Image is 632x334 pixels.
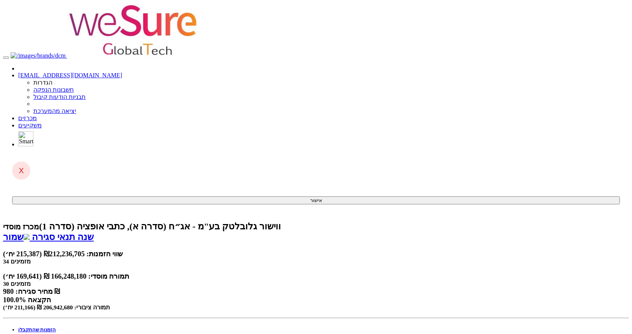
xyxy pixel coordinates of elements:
img: SmartBull Logo [18,131,33,146]
a: חשבונות הנפקה [33,86,74,93]
a: שמור [3,232,30,242]
img: Auction Logo [67,3,200,58]
a: משקיעים [18,122,42,129]
div: תמורה מוסדי: 166,248,180 ₪ (169,641 יח׳) [3,272,629,281]
a: הזמנות שהתקבלו [18,327,56,332]
small: 34 מזמינים [3,258,31,265]
small: תמורה ציבורי: 206,942,680 ₪ (211,166 יח׳) [3,304,110,310]
li: הגדרות [33,79,629,86]
a: תבניות הודעות קיבול [33,94,86,100]
a: מכרזים [18,115,37,121]
span: שנה תנאי סגירה [32,232,94,242]
a: [EMAIL_ADDRESS][DOMAIN_NAME] [18,72,122,78]
a: שנה תנאי סגירה [30,232,94,242]
span: 100.0% הקצאה [3,296,51,304]
div: מחיר סגירה: 980 ₪ [3,287,629,296]
button: אישור [12,196,620,204]
div: שווי הזמנות: ₪212,236,705 (215,387 יח׳) [3,250,629,258]
div: ווישור גלובלטק בע"מ - אג״ח (סדרה א), כתבי אופציה (סדרה 1) - הנפקה לציבור [3,221,629,232]
small: 30 מזמינים [3,281,31,287]
small: מכרז מוסדי [3,223,39,231]
img: excel-file-white.png [24,234,30,240]
img: /images/brands/dcm [11,52,66,59]
span: X [19,166,24,175]
a: יציאה מהמערכת [33,108,76,114]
